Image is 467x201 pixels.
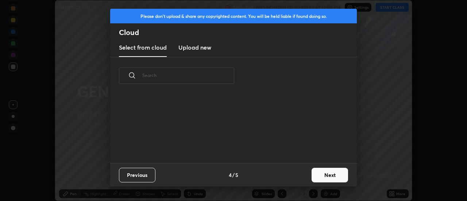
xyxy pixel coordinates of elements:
h3: Select from cloud [119,43,167,52]
div: Please don't upload & share any copyrighted content. You will be held liable if found doing so. [110,9,357,23]
button: Next [312,168,348,182]
h4: 5 [235,171,238,179]
button: Previous [119,168,155,182]
h2: Cloud [119,28,357,37]
h4: 4 [229,171,232,179]
h3: Upload new [178,43,211,52]
input: Search [142,60,234,91]
h4: / [232,171,235,179]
